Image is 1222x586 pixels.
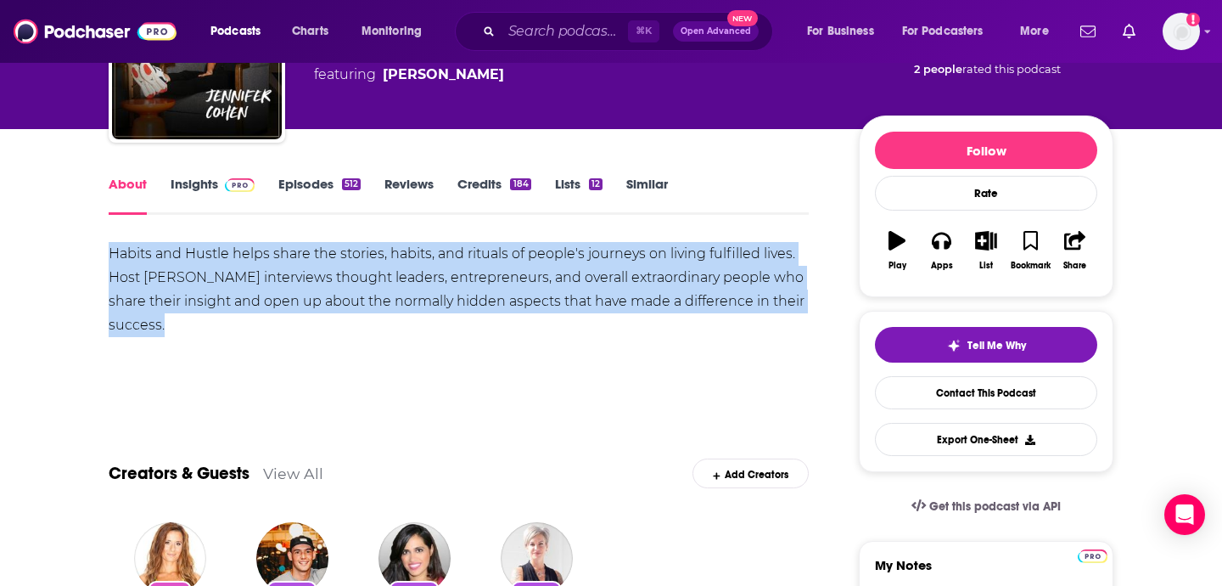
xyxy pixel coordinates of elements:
[673,21,759,42] button: Open AdvancedNew
[1078,547,1107,563] a: Pro website
[281,18,339,45] a: Charts
[171,176,255,215] a: InsightsPodchaser Pro
[795,18,895,45] button: open menu
[1116,17,1142,46] a: Show notifications dropdown
[962,63,1061,76] span: rated this podcast
[350,18,444,45] button: open menu
[502,18,628,45] input: Search podcasts, credits, & more...
[898,486,1074,527] a: Get this podcast via API
[589,178,603,190] div: 12
[929,499,1061,514] span: Get this podcast via API
[931,261,953,271] div: Apps
[342,178,361,190] div: 512
[225,178,255,192] img: Podchaser Pro
[1186,13,1200,26] svg: Add a profile image
[510,178,530,190] div: 184
[384,176,434,215] a: Reviews
[263,465,323,482] a: View All
[875,220,919,281] button: Play
[891,18,1008,45] button: open menu
[471,12,789,51] div: Search podcasts, credits, & more...
[210,20,261,43] span: Podcasts
[967,339,1026,352] span: Tell Me Why
[362,20,422,43] span: Monitoring
[875,176,1097,211] div: Rate
[457,176,530,215] a: Credits184
[964,220,1008,281] button: List
[1163,13,1200,50] span: Logged in as JamesRod2024
[875,423,1097,456] button: Export One-Sheet
[875,376,1097,409] a: Contact This Podcast
[383,65,504,85] a: Jennifer Cohen
[555,176,603,215] a: Lists12
[292,20,328,43] span: Charts
[1011,261,1051,271] div: Bookmark
[807,20,874,43] span: For Business
[1073,17,1102,46] a: Show notifications dropdown
[1163,13,1200,50] img: User Profile
[628,20,659,42] span: ⌘ K
[278,176,361,215] a: Episodes512
[692,459,809,488] div: Add Creators
[314,44,640,85] div: A podcast
[681,27,751,36] span: Open Advanced
[1020,20,1049,43] span: More
[727,10,758,26] span: New
[109,176,147,215] a: About
[626,176,668,215] a: Similar
[199,18,283,45] button: open menu
[14,15,177,48] img: Podchaser - Follow, Share and Rate Podcasts
[875,132,1097,169] button: Follow
[1008,220,1052,281] button: Bookmark
[1164,494,1205,535] div: Open Intercom Messenger
[947,339,961,352] img: tell me why sparkle
[1063,261,1086,271] div: Share
[109,463,249,484] a: Creators & Guests
[314,65,640,85] span: featuring
[979,261,993,271] div: List
[919,220,963,281] button: Apps
[1078,549,1107,563] img: Podchaser Pro
[914,63,962,76] span: 2 people
[875,327,1097,363] button: tell me why sparkleTell Me Why
[109,242,809,337] div: Habits and Hustle helps share the stories, habits, and rituals of people's journeys on living ful...
[1008,18,1070,45] button: open menu
[902,20,984,43] span: For Podcasters
[1163,13,1200,50] button: Show profile menu
[888,261,906,271] div: Play
[1053,220,1097,281] button: Share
